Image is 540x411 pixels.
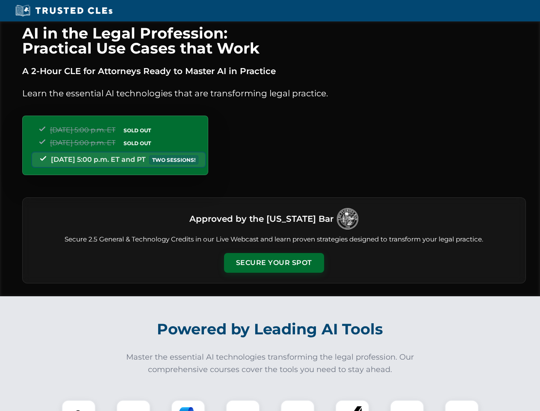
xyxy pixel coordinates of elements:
img: Logo [337,208,358,229]
span: SOLD OUT [121,139,154,148]
span: SOLD OUT [121,126,154,135]
span: [DATE] 5:00 p.m. ET [50,139,115,147]
p: A 2-Hour CLE for Attorneys Ready to Master AI in Practice [22,64,526,78]
h3: Approved by the [US_STATE] Bar [189,211,333,226]
h2: Powered by Leading AI Tools [33,314,507,344]
button: Secure Your Spot [224,253,324,273]
p: Master the essential AI technologies transforming the legal profession. Our comprehensive courses... [121,351,420,376]
p: Secure 2.5 General & Technology Credits in our Live Webcast and learn proven strategies designed ... [33,235,515,244]
p: Learn the essential AI technologies that are transforming legal practice. [22,86,526,100]
h1: AI in the Legal Profession: Practical Use Cases that Work [22,26,526,56]
span: [DATE] 5:00 p.m. ET [50,126,115,134]
img: Trusted CLEs [13,4,115,17]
